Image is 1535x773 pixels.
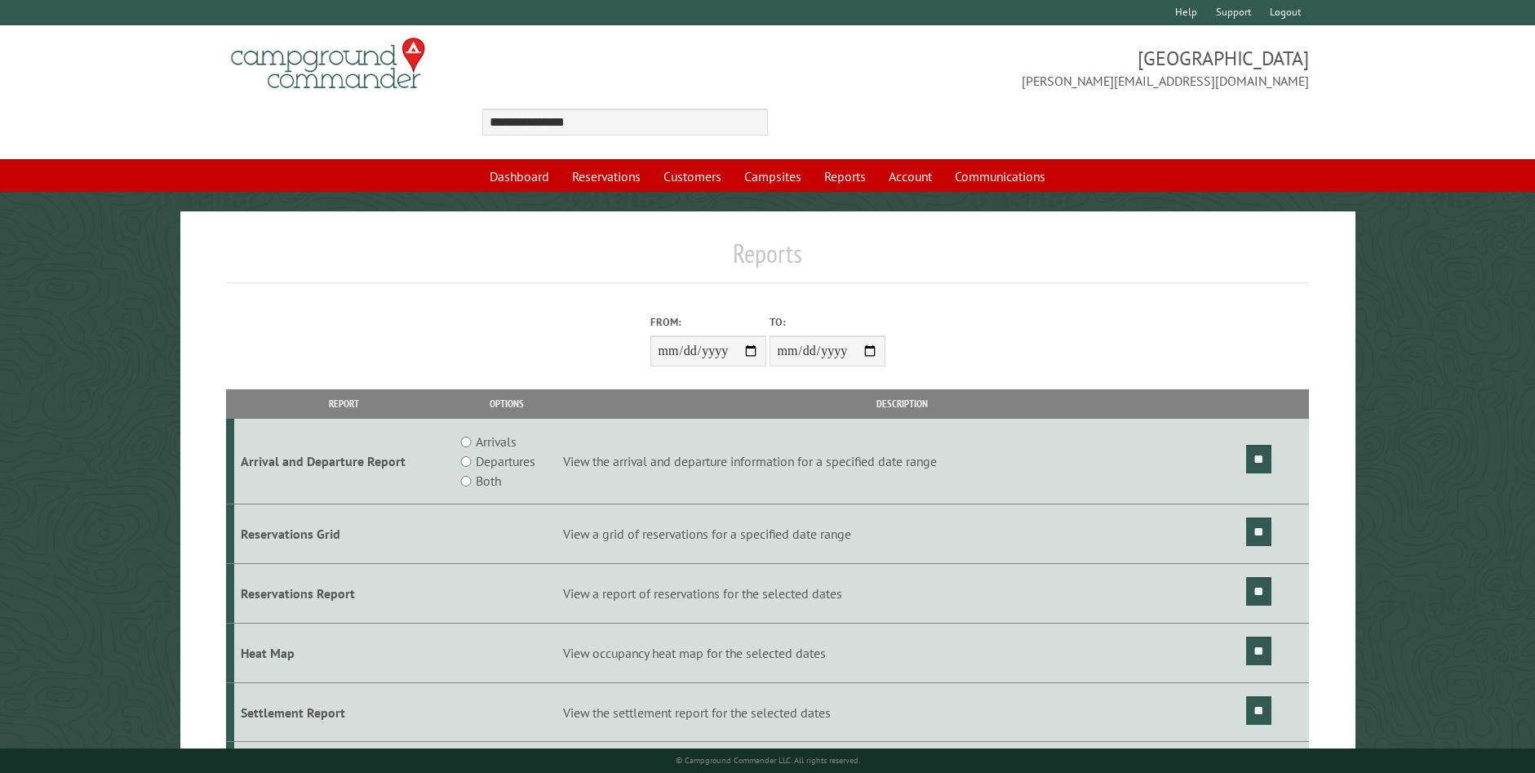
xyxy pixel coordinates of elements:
[561,682,1244,742] td: View the settlement report for the selected dates
[814,161,876,192] a: Reports
[562,161,650,192] a: Reservations
[234,419,454,504] td: Arrival and Departure Report
[226,238,1309,282] h1: Reports
[234,504,454,564] td: Reservations Grid
[234,623,454,682] td: Heat Map
[676,755,860,766] small: © Campground Commander LLC. All rights reserved.
[770,314,885,330] label: To:
[480,161,559,192] a: Dashboard
[234,564,454,624] td: Reservations Report
[768,45,1310,91] span: [GEOGRAPHIC_DATA] [PERSON_NAME][EMAIL_ADDRESS][DOMAIN_NAME]
[561,564,1244,624] td: View a report of reservations for the selected dates
[234,682,454,742] td: Settlement Report
[476,451,535,471] label: Departures
[650,314,766,330] label: From:
[561,389,1244,418] th: Description
[561,419,1244,504] td: View the arrival and departure information for a specified date range
[561,623,1244,682] td: View occupancy heat map for the selected dates
[234,389,454,418] th: Report
[561,504,1244,564] td: View a grid of reservations for a specified date range
[476,471,501,491] label: Both
[654,161,731,192] a: Customers
[454,389,561,418] th: Options
[226,32,430,96] img: Campground Commander
[734,161,811,192] a: Campsites
[879,161,942,192] a: Account
[476,432,517,451] label: Arrivals
[945,161,1055,192] a: Communications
